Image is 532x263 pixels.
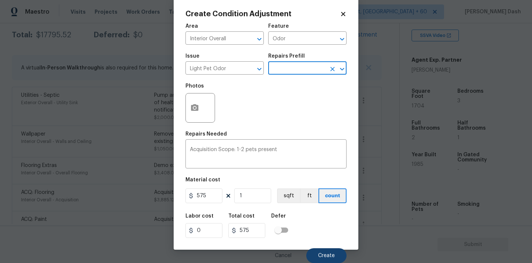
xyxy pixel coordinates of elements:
button: Create [306,248,347,263]
h5: Material cost [185,177,220,182]
h5: Total cost [228,214,255,219]
span: Cancel [275,253,291,259]
button: Open [337,34,347,44]
h5: Photos [185,83,204,89]
h5: Issue [185,54,199,59]
span: Create [318,253,335,259]
button: Open [254,64,265,74]
h5: Repairs Prefill [268,54,305,59]
button: ft [300,188,318,203]
h5: Area [185,24,198,29]
button: sqft [277,188,300,203]
textarea: Acquisition Scope: 1-2 pets present [190,147,342,163]
h5: Defer [271,214,286,219]
button: Open [337,64,347,74]
h5: Repairs Needed [185,131,227,137]
button: count [318,188,347,203]
button: Clear [327,64,338,74]
h2: Create Condition Adjustment [185,10,340,18]
button: Open [254,34,265,44]
h5: Labor cost [185,214,214,219]
h5: Feature [268,24,289,29]
button: Cancel [263,248,303,263]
